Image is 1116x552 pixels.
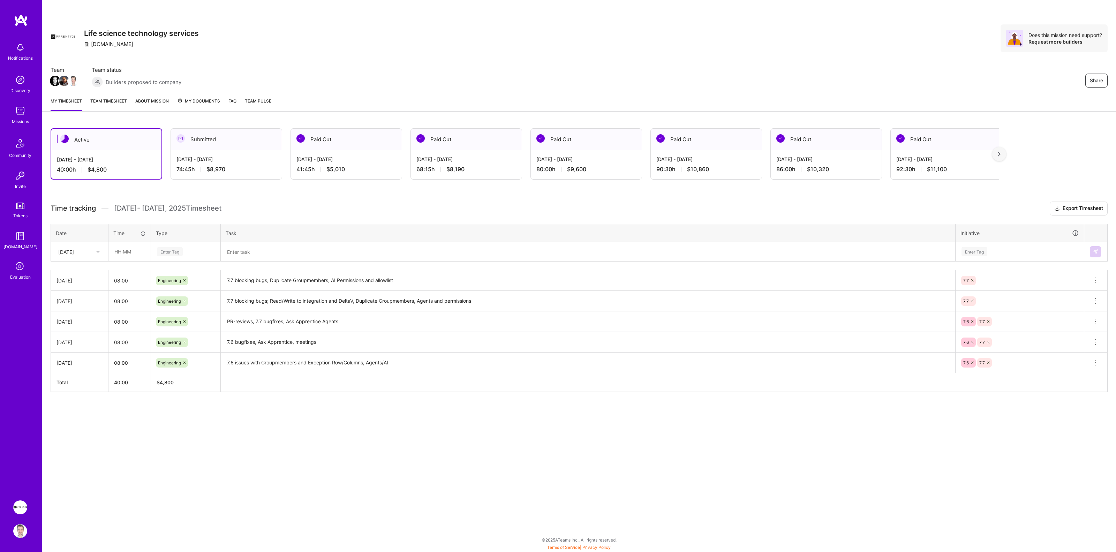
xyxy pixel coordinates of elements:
[59,76,69,86] img: Team Member Avatar
[582,545,611,550] a: Privacy Policy
[176,156,276,163] div: [DATE] - [DATE]
[69,75,78,87] a: Team Member Avatar
[13,229,27,243] img: guide book
[963,360,969,365] span: 7.6
[114,204,221,213] span: [DATE] - [DATE] , 2025 Timesheet
[12,524,29,538] a: User Avatar
[245,97,271,111] a: Team Pulse
[15,183,26,190] div: Invite
[171,129,282,150] div: Submitted
[807,166,829,173] span: $10,320
[158,340,181,345] span: Engineering
[416,156,516,163] div: [DATE] - [DATE]
[536,166,636,173] div: 80:00 h
[157,379,174,385] span: $ 4,800
[12,135,29,152] img: Community
[60,135,69,143] img: Active
[963,278,969,283] span: 7.7
[16,203,24,209] img: tokens
[108,292,151,310] input: HH:MM
[531,129,642,150] div: Paid Out
[221,292,955,311] textarea: 7.7 blocking bugs; Read/Write to integration and DeltaV, Duplicate Groupmembers, Agents and permi...
[1050,202,1108,215] button: Export Timesheet
[51,373,108,392] th: Total
[50,76,60,86] img: Team Member Avatar
[221,271,955,290] textarea: 7.7 blocking bugs, Duplicate Groupmembers, AI Permissions and allowlist
[221,333,955,352] textarea: 7.6 bugfixes, Ask Apprentice, meetings
[88,166,107,173] span: $4,800
[687,166,709,173] span: $10,860
[113,229,146,237] div: Time
[1028,32,1102,38] div: Does this mission need support?
[92,66,181,74] span: Team status
[60,75,69,87] a: Team Member Avatar
[962,246,987,257] div: Enter Tag
[57,166,156,173] div: 40:00 h
[1090,77,1103,84] span: Share
[56,297,103,305] div: [DATE]
[296,166,396,173] div: 41:45 h
[10,87,30,94] div: Discovery
[1093,249,1098,255] img: Submit
[963,340,969,345] span: 7.6
[51,75,60,87] a: Team Member Avatar
[14,14,28,27] img: logo
[96,250,100,254] i: icon Chevron
[177,97,220,105] span: My Documents
[51,129,161,150] div: Active
[8,54,33,62] div: Notifications
[13,212,28,219] div: Tokens
[228,97,236,111] a: FAQ
[896,156,996,163] div: [DATE] - [DATE]
[651,129,762,150] div: Paid Out
[13,104,27,118] img: teamwork
[411,129,522,150] div: Paid Out
[158,278,181,283] span: Engineering
[326,166,345,173] span: $5,010
[158,319,181,324] span: Engineering
[979,319,985,324] span: 7.7
[656,166,756,173] div: 90:30 h
[291,129,402,150] div: Paid Out
[771,129,882,150] div: Paid Out
[56,318,103,325] div: [DATE]
[13,500,27,514] img: Apprentice: Life science technology services
[567,166,586,173] span: $9,600
[979,340,985,345] span: 7.7
[221,353,955,372] textarea: 7.6 issues with Groupmembers and Exception Row/Columns, Agents/AI
[896,166,996,173] div: 92:30 h
[221,224,956,242] th: Task
[416,134,425,143] img: Paid Out
[176,166,276,173] div: 74:45 h
[960,229,1079,237] div: Initiative
[108,271,151,290] input: HH:MM
[206,166,225,173] span: $8,970
[13,169,27,183] img: Invite
[776,134,785,143] img: Paid Out
[58,248,74,255] div: [DATE]
[536,134,545,143] img: Paid Out
[547,545,580,550] a: Terms of Service
[158,360,181,365] span: Engineering
[57,156,156,163] div: [DATE] - [DATE]
[106,78,181,86] span: Builders proposed to company
[158,298,181,304] span: Engineering
[245,98,271,104] span: Team Pulse
[108,333,151,351] input: HH:MM
[656,156,756,163] div: [DATE] - [DATE]
[109,242,150,261] input: HH:MM
[84,29,199,38] h3: Life science technology services
[51,204,96,213] span: Time tracking
[10,273,31,281] div: Evaluation
[13,524,27,538] img: User Avatar
[776,156,876,163] div: [DATE] - [DATE]
[13,40,27,54] img: bell
[177,97,220,111] a: My Documents
[108,373,151,392] th: 40:00
[979,360,985,365] span: 7.7
[108,312,151,331] input: HH:MM
[296,156,396,163] div: [DATE] - [DATE]
[536,156,636,163] div: [DATE] - [DATE]
[221,312,955,331] textarea: PR-reviews, 7.7 bugfixes, Ask Apprentice Agents
[90,97,127,111] a: Team timesheet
